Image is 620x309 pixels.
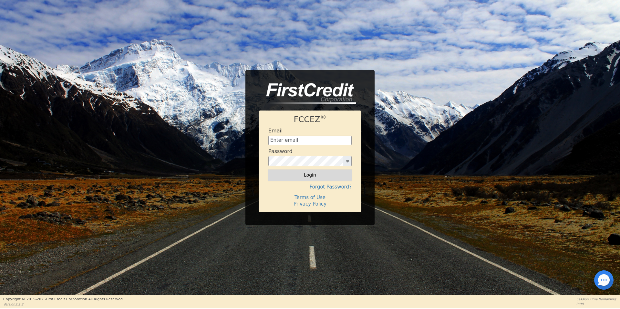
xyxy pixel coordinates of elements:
[268,136,352,145] input: Enter email
[320,114,326,121] sup: ®
[268,195,352,200] h4: Terms of Use
[576,297,617,302] p: Session Time Remaining:
[268,128,283,134] h4: Email
[576,302,617,306] p: 0:00
[268,201,352,207] h4: Privacy Policy
[88,297,124,301] span: All Rights Reserved.
[3,297,124,302] p: Copyright © 2015- 2025 First Credit Corporation.
[268,169,352,180] button: Login
[259,83,356,104] img: logo-CMu_cnol.png
[268,115,352,124] h1: FCCEZ
[268,184,352,190] h4: Forgot Password?
[3,302,124,307] p: Version 3.2.3
[268,148,293,154] h4: Password
[268,156,343,166] input: password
